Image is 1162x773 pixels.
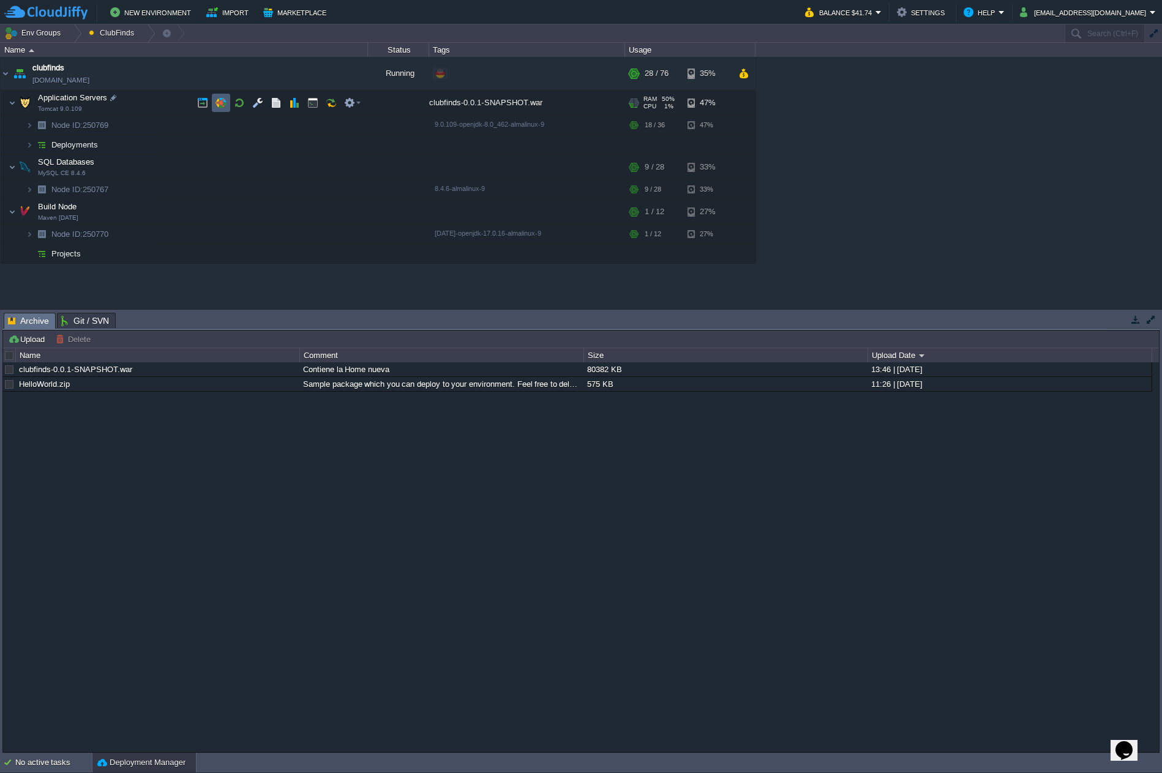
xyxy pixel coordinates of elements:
img: AMDAwAAAACH5BAEAAAAALAAAAAABAAEAAAICRAEAOw== [26,135,33,154]
span: 9.0.109-openjdk-8.0_462-almalinux-9 [435,121,544,128]
a: Deployments [50,140,100,150]
div: 27% [688,225,727,244]
img: AMDAwAAAACH5BAEAAAAALAAAAAABAAEAAAICRAEAOw== [33,116,50,135]
div: 33% [688,155,727,179]
img: AMDAwAAAACH5BAEAAAAALAAAAAABAAEAAAICRAEAOw== [33,244,50,263]
button: Settings [897,5,948,20]
span: Node ID: [51,185,83,194]
div: 80382 KB [584,362,867,376]
img: CloudJiffy [4,5,88,20]
div: Status [369,43,429,57]
button: Import [206,5,252,20]
img: AMDAwAAAACH5BAEAAAAALAAAAAABAAEAAAICRAEAOw== [9,91,16,115]
span: [DATE]-openjdk-17.0.16-almalinux-9 [435,230,541,237]
span: 50% [662,95,675,103]
div: Name [17,348,299,362]
button: [EMAIL_ADDRESS][DOMAIN_NAME] [1020,5,1150,20]
button: Help [964,5,999,20]
button: Deployment Manager [97,756,186,769]
a: [DOMAIN_NAME] [32,74,89,86]
span: Maven [DATE] [38,214,78,222]
button: Marketplace [263,5,330,20]
img: AMDAwAAAACH5BAEAAAAALAAAAAABAAEAAAICRAEAOw== [33,180,50,199]
img: AMDAwAAAACH5BAEAAAAALAAAAAABAAEAAAICRAEAOw== [26,180,33,199]
div: Contiene la Home nueva [300,362,583,376]
span: SQL Databases [37,157,96,167]
a: Projects [50,248,83,259]
a: Node ID:250767 [50,184,110,195]
img: AMDAwAAAACH5BAEAAAAALAAAAAABAAEAAAICRAEAOw== [26,244,33,263]
img: AMDAwAAAACH5BAEAAAAALAAAAAABAAEAAAICRAEAOw== [26,116,33,135]
a: clubfinds [32,62,64,74]
button: New Environment [110,5,195,20]
img: AMDAwAAAACH5BAEAAAAALAAAAAABAAEAAAICRAEAOw== [17,155,34,179]
button: ClubFinds [89,24,138,42]
span: CPU [643,103,656,110]
span: Node ID: [51,230,83,239]
span: 250767 [50,184,110,195]
span: 250769 [50,120,110,130]
span: 8.4.6-almalinux-9 [435,185,485,192]
img: AMDAwAAAACH5BAEAAAAALAAAAAABAAEAAAICRAEAOw== [9,200,16,224]
span: Build Node [37,201,78,212]
div: 9 / 28 [645,180,661,199]
div: Name [1,43,367,57]
div: No active tasks [15,753,92,772]
div: 35% [688,57,727,90]
span: Tomcat 9.0.109 [38,105,82,113]
div: 13:46 | [DATE] [868,362,1151,376]
a: Application ServersTomcat 9.0.109 [37,93,109,102]
a: HelloWorld.zip [19,379,70,389]
img: AMDAwAAAACH5BAEAAAAALAAAAAABAAEAAAICRAEAOw== [11,57,28,90]
img: AMDAwAAAACH5BAEAAAAALAAAAAABAAEAAAICRAEAOw== [33,135,50,154]
button: Upload [8,334,48,345]
div: 1 / 12 [645,200,664,224]
div: 47% [688,116,727,135]
img: AMDAwAAAACH5BAEAAAAALAAAAAABAAEAAAICRAEAOw== [26,225,33,244]
div: 575 KB [584,377,867,391]
div: clubfinds-0.0.1-SNAPSHOT.war [429,91,625,115]
div: Size [585,348,868,362]
div: 11:26 | [DATE] [868,377,1151,391]
a: Node ID:250770 [50,229,110,239]
div: 9 / 28 [645,155,664,179]
button: Delete [56,334,94,345]
img: AMDAwAAAACH5BAEAAAAALAAAAAABAAEAAAICRAEAOw== [17,200,34,224]
div: 1 / 12 [645,225,661,244]
span: MySQL CE 8.4.6 [38,170,86,177]
a: SQL DatabasesMySQL CE 8.4.6 [37,157,96,166]
div: Usage [626,43,755,57]
span: Git / SVN [61,313,109,328]
span: 250770 [50,229,110,239]
img: AMDAwAAAACH5BAEAAAAALAAAAAABAAEAAAICRAEAOw== [17,91,34,115]
div: Running [368,57,429,90]
span: 1% [661,103,673,110]
div: Comment [301,348,583,362]
div: 27% [688,200,727,224]
iframe: chat widget [1111,724,1150,761]
a: Build NodeMaven [DATE] [37,202,78,211]
span: Node ID: [51,121,83,130]
span: Archive [8,313,49,329]
div: 33% [688,180,727,199]
div: Tags [430,43,624,57]
img: AMDAwAAAACH5BAEAAAAALAAAAAABAAEAAAICRAEAOw== [9,155,16,179]
a: Node ID:250769 [50,120,110,130]
div: 47% [688,91,727,115]
div: Upload Date [869,348,1152,362]
img: AMDAwAAAACH5BAEAAAAALAAAAAABAAEAAAICRAEAOw== [1,57,10,90]
span: Application Servers [37,92,109,103]
a: clubfinds-0.0.1-SNAPSHOT.war [19,365,132,374]
button: Env Groups [4,24,65,42]
div: 18 / 36 [645,116,665,135]
div: 28 / 76 [645,57,669,90]
div: Sample package which you can deploy to your environment. Feel free to delete and upload a package... [300,377,583,391]
span: RAM [643,95,657,103]
img: AMDAwAAAACH5BAEAAAAALAAAAAABAAEAAAICRAEAOw== [29,49,34,52]
button: Balance $41.74 [805,5,875,20]
img: AMDAwAAAACH5BAEAAAAALAAAAAABAAEAAAICRAEAOw== [33,225,50,244]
